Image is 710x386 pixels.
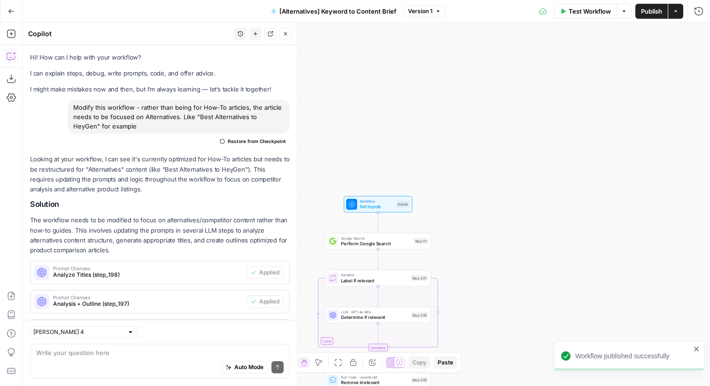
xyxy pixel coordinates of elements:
span: Analyze Titles (step_198) [53,271,243,279]
span: Auto Mode [234,363,263,371]
div: Step 209 [411,377,428,383]
div: Complete [325,344,431,351]
span: Applied [259,297,279,306]
button: Publish [635,4,668,19]
span: Workflow [360,198,394,204]
button: Auto Mode [222,361,268,373]
p: The workflow needs to be modified to focus on alternatives/competitor content rather than how-to ... [30,215,290,255]
g: Edge from step_207 to step_208 [377,286,379,306]
button: Paste [434,356,457,369]
span: Publish [641,7,662,16]
button: Copy [409,356,430,369]
span: Set Inputs [360,203,394,210]
div: Complete [368,344,388,351]
div: Inputs [396,201,409,207]
span: Version 1 [408,7,432,15]
p: I might make mistakes now and then, but I’m always learning — let’s tackle it together! [30,84,290,94]
span: LLM · GPT-4o Mini [341,309,408,315]
g: Edge from start to step_51 [377,212,379,232]
p: Looking at your workflow, I can see it's currently optimized for How-To articles but needs to be ... [30,154,290,194]
span: Iteration [341,272,408,278]
div: Step 51 [414,238,428,244]
span: Determine if relevant [341,314,408,321]
div: Modify this workflow - rather than being for How-To articles, the article needs to be focused on ... [68,100,290,134]
g: Edge from step_51 to step_207 [377,250,379,269]
div: Copilot [28,29,232,38]
input: Claude Sonnet 4 [33,327,123,337]
span: [Alternatives] Keyword to Content Brief [279,7,396,16]
button: [Alternatives] Keyword to Content Brief [265,4,402,19]
span: Label if relevant [341,277,408,284]
span: Prompt Changes [53,295,243,300]
button: Test Workflow [554,4,617,19]
div: LLM · GPT-4o MiniDetermine if relevantStep 208 [325,307,431,323]
span: Remove irrelevant [341,379,408,386]
button: Applied [247,295,284,308]
span: Applied [259,268,279,277]
span: Paste [438,358,453,367]
button: Restore from Checkpoint [216,136,290,147]
span: Restore from Checkpoint [228,137,286,145]
p: Hi! How can I help with your workflow? [30,53,290,62]
span: Prompt Changes [53,266,243,271]
div: WorkflowSet InputsInputs [325,196,431,212]
div: Step 208 [411,312,428,318]
button: close [694,345,700,353]
span: Copy [412,358,426,367]
p: I can explain steps, debug, write prompts, code, and offer advice. [30,68,290,78]
span: Analysis + Outline (step_197) [53,300,243,308]
div: LoopIterationLabel if relevantStep 207 [325,270,431,286]
span: Google Search [341,235,411,241]
span: Run Code · JavaScript [341,374,408,380]
div: Workflow published successfully [575,351,691,361]
button: Version 1 [404,5,445,17]
button: Applied [247,266,284,279]
span: Perform Google Search [341,240,411,247]
span: Test Workflow [569,7,611,16]
h2: Solution [30,200,290,209]
div: Google SearchPerform Google SearchStep 51 [325,233,431,250]
div: Step 207 [411,275,428,281]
